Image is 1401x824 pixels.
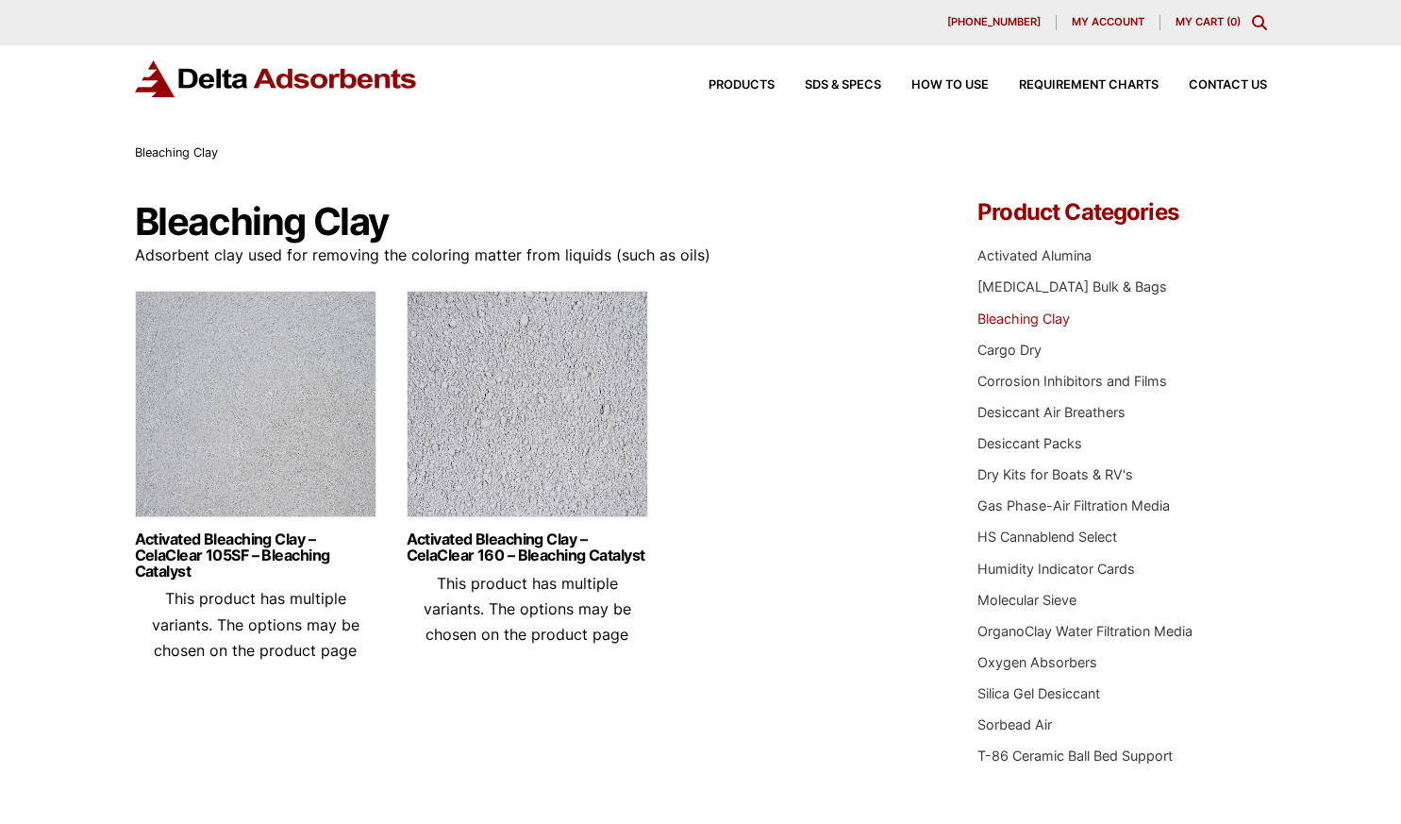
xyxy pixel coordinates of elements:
a: Gas Phase-Air Filtration Media [977,497,1170,513]
a: Silica Gel Desiccant [977,685,1100,701]
span: This product has multiple variants. The options may be chosen on the product page [152,589,359,659]
a: [MEDICAL_DATA] Bulk & Bags [977,278,1167,294]
a: Desiccant Air Breathers [977,404,1126,420]
a: Activated Bleaching Clay – CelaClear 160 – Bleaching Catalyst [407,531,648,563]
a: Dry Kits for Boats & RV's [977,466,1133,482]
a: [PHONE_NUMBER] [932,15,1057,30]
span: Contact Us [1189,79,1267,92]
a: Desiccant Packs [977,435,1082,451]
span: 0 [1230,15,1237,28]
a: Requirement Charts [989,79,1159,92]
span: SDS & SPECS [805,79,881,92]
span: How to Use [911,79,989,92]
a: OrganoClay Water Filtration Media [977,623,1193,639]
a: Contact Us [1159,79,1267,92]
img: Bleaching Clay [407,291,648,527]
a: Corrosion Inhibitors and Films [977,373,1167,389]
a: HS Cannablend Select [977,529,1117,545]
span: This product has multiple variants. The options may be chosen on the product page [424,574,631,644]
span: [PHONE_NUMBER] [947,17,1041,27]
a: My account [1057,15,1160,30]
span: Products [709,79,775,92]
a: Products [678,79,775,92]
a: T-86 Ceramic Ball Bed Support [977,748,1173,764]
img: Delta Adsorbents [135,60,418,97]
a: Activated Alumina [977,247,1092,263]
a: Humidity Indicator Cards [977,561,1135,577]
a: Sorbead Air [977,716,1052,732]
a: Bleaching Clay [977,311,1070,327]
a: How to Use [881,79,989,92]
a: My Cart (0) [1176,15,1241,28]
a: Activated Bleaching Clay – CelaClear 105SF – Bleaching Catalyst [135,531,376,579]
a: Oxygen Absorbers [977,654,1097,670]
div: Toggle Modal Content [1252,15,1267,30]
h4: Product Categories [977,201,1266,224]
span: My account [1072,17,1144,27]
span: Bleaching Clay [135,145,218,160]
a: SDS & SPECS [775,79,881,92]
a: Cargo Dry [977,342,1042,358]
p: Adsorbent clay used for removing the coloring matter from liquids (such as oils) [135,243,922,268]
h1: Bleaching Clay [135,201,922,243]
a: Molecular Sieve [977,592,1076,608]
span: Requirement Charts [1019,79,1159,92]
